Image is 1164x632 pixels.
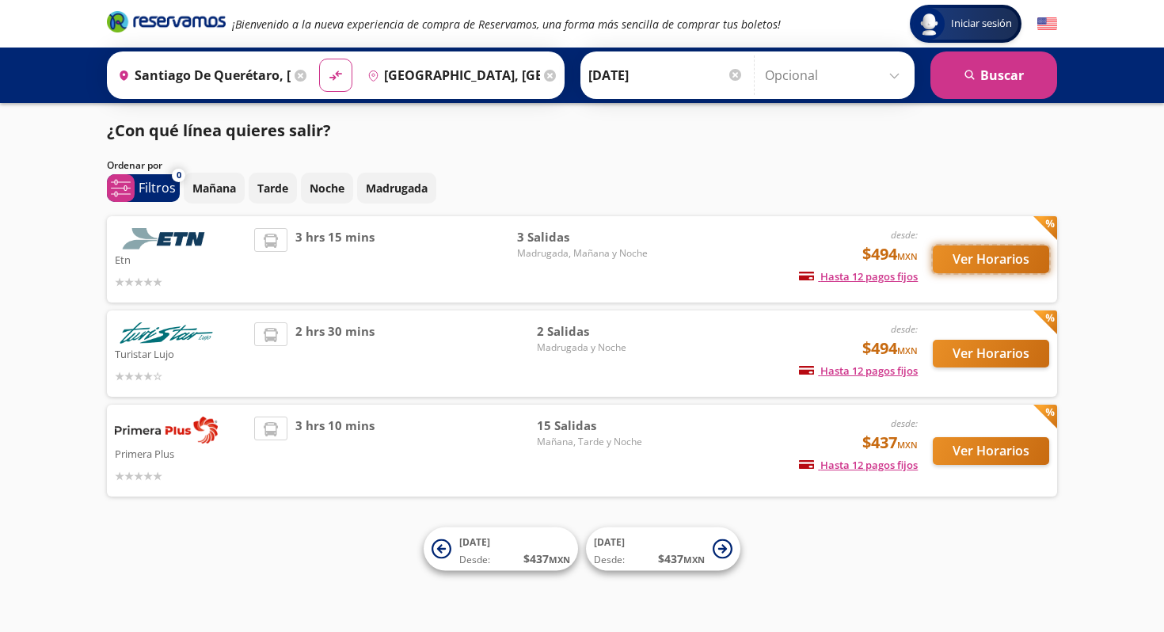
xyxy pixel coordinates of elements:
[177,169,181,182] span: 0
[594,553,625,567] span: Desde:
[459,535,490,549] span: [DATE]
[192,180,236,196] p: Mañana
[107,158,162,173] p: Ordenar por
[862,242,918,266] span: $494
[765,55,907,95] input: Opcional
[683,554,705,565] small: MXN
[295,322,375,385] span: 2 hrs 30 mins
[658,550,705,567] span: $ 437
[799,458,918,472] span: Hasta 12 pagos fijos
[537,322,648,341] span: 2 Salidas
[891,417,918,430] em: desde:
[107,119,331,143] p: ¿Con qué línea quieres salir?
[537,417,648,435] span: 15 Salidas
[249,173,297,204] button: Tarde
[930,51,1057,99] button: Buscar
[933,437,1049,465] button: Ver Horarios
[862,337,918,360] span: $494
[295,228,375,291] span: 3 hrs 15 mins
[933,246,1049,273] button: Ver Horarios
[232,17,781,32] em: ¡Bienvenido a la nueva experiencia de compra de Reservamos, una forma más sencilla de comprar tus...
[424,527,578,571] button: [DATE]Desde:$437MXN
[549,554,570,565] small: MXN
[112,55,291,95] input: Buscar Origen
[115,417,218,444] img: Primera Plus
[891,322,918,336] em: desde:
[897,250,918,262] small: MXN
[594,535,625,549] span: [DATE]
[799,269,918,284] span: Hasta 12 pagos fijos
[537,341,648,355] span: Madrugada y Noche
[891,228,918,242] em: desde:
[862,431,918,455] span: $437
[537,435,648,449] span: Mañana, Tarde y Noche
[115,444,246,463] p: Primera Plus
[1037,14,1057,34] button: English
[115,344,246,363] p: Turistar Lujo
[361,55,540,95] input: Buscar Destino
[184,173,245,204] button: Mañana
[115,228,218,249] img: Etn
[301,173,353,204] button: Noche
[586,527,740,571] button: [DATE]Desde:$437MXN
[897,345,918,356] small: MXN
[366,180,428,196] p: Madrugada
[459,553,490,567] span: Desde:
[517,246,648,261] span: Madrugada, Mañana y Noche
[799,364,918,378] span: Hasta 12 pagos fijos
[517,228,648,246] span: 3 Salidas
[933,340,1049,367] button: Ver Horarios
[523,550,570,567] span: $ 437
[115,249,246,268] p: Etn
[295,417,375,485] span: 3 hrs 10 mins
[107,10,226,33] i: Brand Logo
[107,10,226,38] a: Brand Logo
[257,180,288,196] p: Tarde
[897,439,918,451] small: MXN
[357,173,436,204] button: Madrugada
[107,174,180,202] button: 0Filtros
[588,55,744,95] input: Elegir Fecha
[945,16,1018,32] span: Iniciar sesión
[139,178,176,197] p: Filtros
[115,322,218,344] img: Turistar Lujo
[310,180,344,196] p: Noche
